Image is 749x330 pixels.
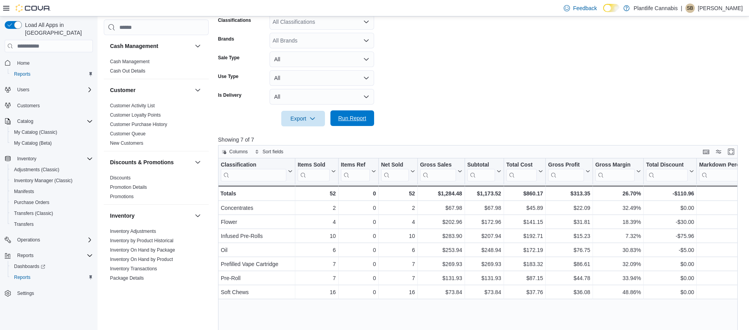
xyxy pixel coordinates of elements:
[110,158,192,166] button: Discounts & Promotions
[11,165,93,174] span: Adjustments (Classic)
[341,259,376,269] div: 0
[8,138,96,149] button: My Catalog (Beta)
[110,193,134,200] span: Promotions
[281,111,325,126] button: Export
[420,203,462,213] div: $67.98
[341,245,376,255] div: 0
[110,212,192,220] button: Inventory
[14,251,93,260] span: Reports
[2,100,96,111] button: Customers
[595,161,635,181] div: Gross Margin
[646,231,694,241] div: -$75.96
[506,161,543,181] button: Total Cost
[341,217,376,227] div: 0
[646,217,694,227] div: -$30.00
[17,118,33,124] span: Catalog
[646,273,694,283] div: $0.00
[110,59,149,65] span: Cash Management
[341,161,370,181] div: Items Ref
[14,154,39,163] button: Inventory
[330,110,374,126] button: Run Report
[17,103,40,109] span: Customers
[110,228,156,234] span: Inventory Adjustments
[548,189,590,198] div: $313.35
[467,161,495,169] div: Subtotal
[11,176,93,185] span: Inventory Manager (Classic)
[11,262,48,271] a: Dashboards
[110,184,147,190] span: Promotion Details
[646,203,694,213] div: $0.00
[270,89,374,105] button: All
[229,149,248,155] span: Columns
[698,4,743,13] p: [PERSON_NAME]
[220,189,293,198] div: Totals
[341,273,376,283] div: 0
[420,287,462,297] div: $73.84
[221,217,293,227] div: Flower
[548,231,590,241] div: $15.23
[104,101,209,151] div: Customer
[646,259,694,269] div: $0.00
[263,149,283,155] span: Sort fields
[420,231,462,241] div: $283.90
[467,161,501,181] button: Subtotal
[8,175,96,186] button: Inventory Manager (Classic)
[506,231,543,241] div: $192.71
[338,114,366,122] span: Run Report
[17,237,40,243] span: Operations
[218,36,234,42] label: Brands
[8,186,96,197] button: Manifests
[193,211,202,220] button: Inventory
[2,250,96,261] button: Reports
[110,86,135,94] h3: Customer
[420,189,462,198] div: $1,284.48
[104,57,209,79] div: Cash Management
[14,117,93,126] span: Catalog
[218,92,241,98] label: Is Delivery
[193,41,202,51] button: Cash Management
[11,273,34,282] a: Reports
[110,229,156,234] a: Inventory Adjustments
[595,161,641,181] button: Gross Margin
[110,194,134,199] a: Promotions
[110,185,147,190] a: Promotion Details
[11,176,76,185] a: Inventory Manager (Classic)
[11,165,62,174] a: Adjustments (Classic)
[14,221,34,227] span: Transfers
[595,287,641,297] div: 48.86%
[286,111,320,126] span: Export
[298,203,336,213] div: 2
[726,147,736,156] button: Enter fullscreen
[17,252,34,259] span: Reports
[8,164,96,175] button: Adjustments (Classic)
[573,4,597,12] span: Feedback
[110,275,144,281] a: Package Details
[14,71,30,77] span: Reports
[110,68,146,74] a: Cash Out Details
[467,259,501,269] div: $269.93
[14,59,33,68] a: Home
[506,245,543,255] div: $172.19
[110,247,175,253] a: Inventory On Hand by Package
[252,147,286,156] button: Sort fields
[110,42,192,50] button: Cash Management
[110,59,149,64] a: Cash Management
[22,21,93,37] span: Load All Apps in [GEOGRAPHIC_DATA]
[110,131,146,137] span: Customer Queue
[14,263,45,270] span: Dashboards
[2,287,96,299] button: Settings
[11,69,34,79] a: Reports
[11,138,55,148] a: My Catalog (Beta)
[420,161,456,169] div: Gross Sales
[110,112,161,118] a: Customer Loyalty Points
[2,234,96,245] button: Operations
[298,273,336,283] div: 7
[2,116,96,127] button: Catalog
[506,161,536,169] div: Total Cost
[420,217,462,227] div: $202.96
[14,188,34,195] span: Manifests
[381,259,415,269] div: 7
[8,272,96,283] button: Reports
